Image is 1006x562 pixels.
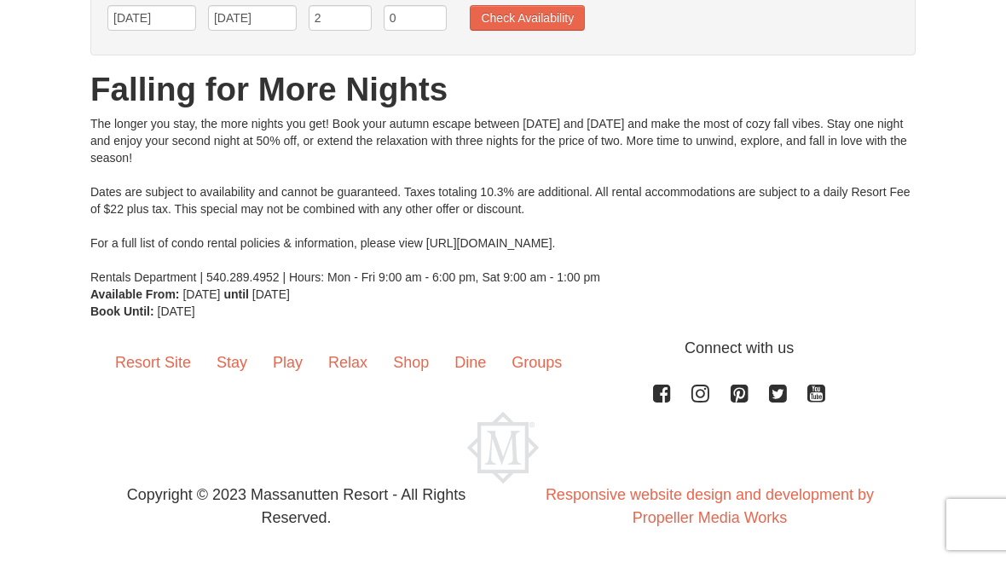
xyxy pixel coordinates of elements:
strong: until [223,287,249,301]
a: Dine [442,337,499,390]
span: [DATE] [182,287,220,301]
span: [DATE] [158,304,195,318]
strong: Available From: [90,287,180,301]
a: Resort Site [102,337,204,390]
a: Stay [204,337,260,390]
strong: Book Until: [90,304,154,318]
a: Play [260,337,315,390]
a: Shop [380,337,442,390]
div: The longer you stay, the more nights you get! Book your autumn escape between [DATE] and [DATE] a... [90,115,916,286]
span: [DATE] [252,287,290,301]
a: Relax [315,337,380,390]
button: Check Availability [470,5,585,31]
h1: Falling for More Nights [90,72,916,107]
a: Groups [499,337,575,390]
p: Copyright © 2023 Massanutten Resort - All Rights Reserved. [90,484,503,530]
img: Massanutten Resort Logo [467,412,539,484]
a: Responsive website design and development by Propeller Media Works [546,486,874,526]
